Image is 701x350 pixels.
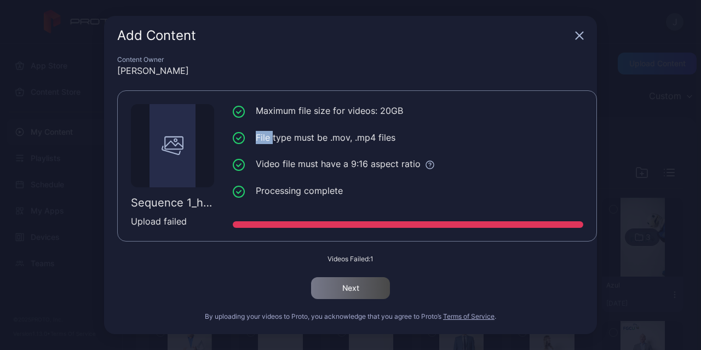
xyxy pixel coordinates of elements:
div: Videos Failed: 1 [117,255,584,263]
div: Next [342,284,359,292]
div: Content Owner [117,55,584,64]
div: Add Content [117,29,571,42]
div: Sequence 1_h264.mp4 [131,196,214,209]
button: Next [311,277,390,299]
div: By uploading your videos to Proto, you acknowledge that you agree to Proto’s . [117,312,584,321]
li: Maximum file size for videos: 20GB [233,104,583,118]
li: File type must be .mov, .mp4 files [233,131,583,145]
button: Terms of Service [443,312,495,321]
li: Video file must have a 9:16 aspect ratio [233,157,583,171]
div: Upload failed [131,215,214,228]
div: [PERSON_NAME] [117,64,584,77]
li: Processing complete [233,184,583,198]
